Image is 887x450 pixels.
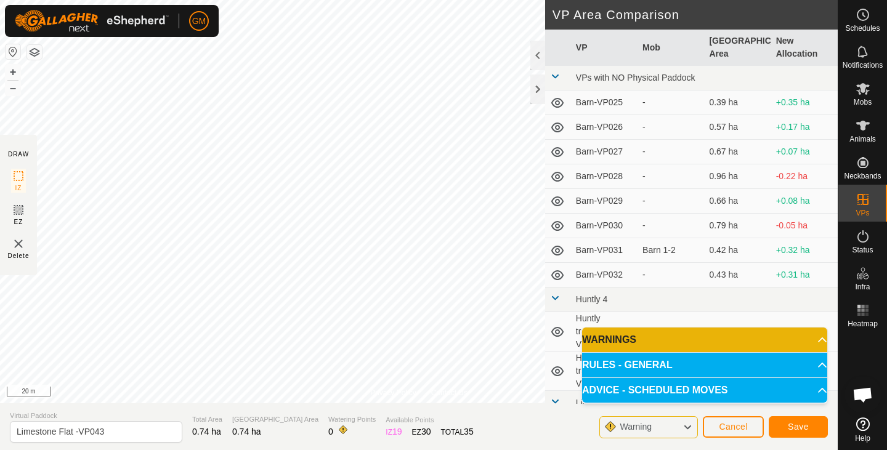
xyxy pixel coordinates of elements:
[771,115,838,140] td: +0.17 ha
[386,425,402,438] div: IZ
[703,416,764,438] button: Cancel
[704,140,771,164] td: 0.67 ha
[849,135,876,143] span: Animals
[571,115,638,140] td: Barn-VP026
[771,238,838,263] td: +0.32 ha
[576,294,607,304] span: Huntly 4
[576,73,695,82] span: VPs with NO Physical Paddock
[412,425,431,438] div: EZ
[844,172,881,180] span: Neckbands
[704,312,771,352] td: 1.63 ha
[704,214,771,238] td: 0.79 ha
[431,387,468,398] a: Contact Us
[719,422,748,432] span: Cancel
[704,115,771,140] td: 0.57 ha
[11,236,26,251] img: VP
[14,217,23,227] span: EZ
[845,25,880,32] span: Schedules
[328,414,376,425] span: Watering Points
[571,352,638,391] td: Huntly training-VP037
[582,327,827,352] p-accordion-header: WARNINGS
[843,62,883,69] span: Notifications
[771,312,838,352] td: -0.89 ha
[642,244,699,257] div: Barn 1-2
[642,170,699,183] div: -
[704,263,771,287] td: 0.43 ha
[192,427,221,436] span: 0.74 ha
[15,183,22,193] span: IZ
[6,81,20,95] button: –
[553,7,838,22] h2: VP Area Comparison
[771,189,838,214] td: +0.08 ha
[771,214,838,238] td: -0.05 ha
[771,140,838,164] td: +0.07 ha
[642,145,699,158] div: -
[855,283,870,291] span: Infra
[642,121,699,134] div: -
[838,412,887,447] a: Help
[571,140,638,164] td: Barn-VP027
[192,15,206,28] span: GM
[852,246,873,254] span: Status
[771,90,838,115] td: +0.35 ha
[10,411,182,421] span: Virtual Paddock
[27,45,42,60] button: Map Layers
[642,195,699,207] div: -
[856,209,869,217] span: VPs
[386,415,473,425] span: Available Points
[441,425,474,438] div: TOTAL
[464,427,474,436] span: 35
[704,189,771,214] td: 0.66 ha
[370,387,416,398] a: Privacy Policy
[571,189,638,214] td: Barn-VP029
[769,416,828,438] button: Save
[582,385,727,395] span: ADVICE - SCHEDULED MOVES
[642,219,699,232] div: -
[571,90,638,115] td: Barn-VP025
[642,325,699,338] div: Huntly
[788,422,809,432] span: Save
[192,414,222,425] span: Total Area
[582,353,827,377] p-accordion-header: RULES - GENERAL
[638,30,704,66] th: Mob
[576,398,630,408] span: Limestone Hill
[848,320,878,327] span: Heatmap
[571,30,638,66] th: VP
[571,164,638,189] td: Barn-VP028
[704,164,771,189] td: 0.96 ha
[8,251,30,260] span: Delete
[854,98,872,106] span: Mobs
[771,30,838,66] th: New Allocation
[571,312,638,352] td: Huntly training-VP036
[771,164,838,189] td: -0.22 ha
[704,30,771,66] th: [GEOGRAPHIC_DATA] Area
[571,263,638,287] td: Barn-VP032
[232,414,318,425] span: [GEOGRAPHIC_DATA] Area
[704,90,771,115] td: 0.39 ha
[232,427,261,436] span: 0.74 ha
[582,335,636,345] span: WARNINGS
[771,263,838,287] td: +0.31 ha
[6,65,20,79] button: +
[571,238,638,263] td: Barn-VP031
[6,44,20,59] button: Reset Map
[844,376,881,413] div: Open chat
[8,150,29,159] div: DRAW
[704,238,771,263] td: 0.42 ha
[642,96,699,109] div: -
[642,268,699,281] div: -
[392,427,402,436] span: 19
[328,427,333,436] span: 0
[571,214,638,238] td: Barn-VP030
[15,10,169,32] img: Gallagher Logo
[582,360,673,370] span: RULES - GENERAL
[620,422,652,432] span: Warning
[855,435,870,442] span: Help
[421,427,431,436] span: 30
[582,378,827,403] p-accordion-header: ADVICE - SCHEDULED MOVES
